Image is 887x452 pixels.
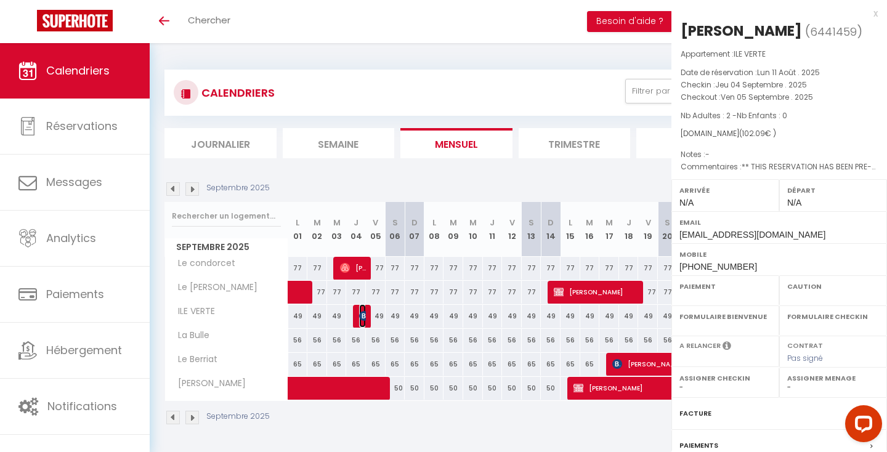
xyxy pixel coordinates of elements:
span: ( ) [805,23,862,40]
label: Assigner Checkin [679,372,771,384]
span: N/A [787,198,801,208]
label: Mobile [679,248,879,260]
label: Paiement [679,280,771,293]
span: 6441459 [810,24,857,39]
span: N/A [679,198,694,208]
label: Email [679,216,879,228]
label: Facture [679,407,711,420]
label: Arrivée [679,184,771,196]
p: Date de réservation : [681,67,878,79]
span: [EMAIL_ADDRESS][DOMAIN_NAME] [679,230,825,240]
label: Formulaire Bienvenue [679,310,771,323]
p: Commentaires : [681,161,878,173]
p: Appartement : [681,48,878,60]
span: ILE VERTE [734,49,766,59]
label: Caution [787,280,879,293]
span: Lun 11 Août . 2025 [757,67,820,78]
p: Checkout : [681,91,878,103]
label: Paiements [679,439,718,452]
span: Pas signé [787,353,823,363]
label: Assigner Menage [787,372,879,384]
span: ( € ) [739,128,776,139]
label: Formulaire Checkin [787,310,879,323]
span: - [705,149,710,159]
span: 102.09 [742,128,765,139]
label: Départ [787,184,879,196]
span: Jeu 04 Septembre . 2025 [715,79,807,90]
span: Ven 05 Septembre . 2025 [721,92,813,102]
iframe: LiveChat chat widget [835,400,887,452]
label: A relancer [679,341,721,351]
div: x [671,6,878,21]
label: Contrat [787,341,823,349]
div: [DOMAIN_NAME] [681,128,878,140]
i: Sélectionner OUI si vous souhaiter envoyer les séquences de messages post-checkout [723,341,731,354]
span: Nb Adultes : 2 - [681,110,787,121]
span: [PHONE_NUMBER] [679,262,757,272]
div: [PERSON_NAME] [681,21,802,41]
p: Notes : [681,148,878,161]
p: Checkin : [681,79,878,91]
span: Nb Enfants : 0 [737,110,787,121]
